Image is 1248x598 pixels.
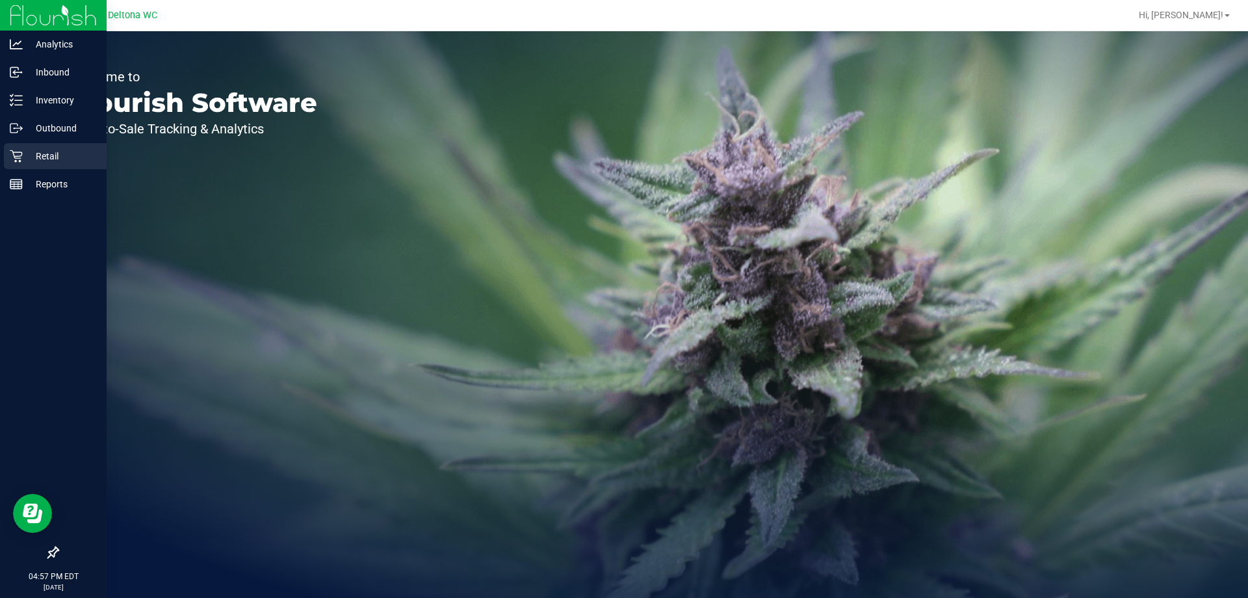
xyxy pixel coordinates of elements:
[13,494,52,533] iframe: Resource center
[108,10,157,21] span: Deltona WC
[10,94,23,107] inline-svg: Inventory
[70,122,317,135] p: Seed-to-Sale Tracking & Analytics
[6,571,101,582] p: 04:57 PM EDT
[23,176,101,192] p: Reports
[1139,10,1223,20] span: Hi, [PERSON_NAME]!
[10,178,23,191] inline-svg: Reports
[23,92,101,108] p: Inventory
[10,150,23,163] inline-svg: Retail
[70,70,317,83] p: Welcome to
[10,38,23,51] inline-svg: Analytics
[23,36,101,52] p: Analytics
[23,64,101,80] p: Inbound
[10,122,23,135] inline-svg: Outbound
[10,66,23,79] inline-svg: Inbound
[70,90,317,116] p: Flourish Software
[23,120,101,136] p: Outbound
[23,148,101,164] p: Retail
[6,582,101,592] p: [DATE]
